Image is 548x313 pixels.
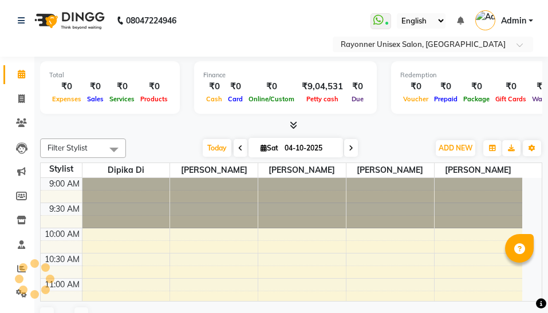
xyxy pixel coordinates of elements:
[203,95,225,103] span: Cash
[137,80,171,93] div: ₹0
[400,95,431,103] span: Voucher
[137,95,171,103] span: Products
[246,80,297,93] div: ₹0
[258,144,281,152] span: Sat
[42,228,82,240] div: 10:00 AM
[460,80,492,93] div: ₹0
[475,10,495,30] img: Admin
[48,143,88,152] span: Filter Stylist
[492,95,529,103] span: Gift Cards
[460,95,492,103] span: Package
[225,95,246,103] span: Card
[84,95,107,103] span: Sales
[439,144,472,152] span: ADD NEW
[297,80,348,93] div: ₹9,04,531
[492,80,529,93] div: ₹0
[107,80,137,93] div: ₹0
[431,95,460,103] span: Prepaid
[400,80,431,93] div: ₹0
[348,80,368,93] div: ₹0
[501,15,526,27] span: Admin
[126,5,176,37] b: 08047224946
[107,95,137,103] span: Services
[42,279,82,291] div: 11:00 AM
[47,178,82,190] div: 9:00 AM
[203,80,225,93] div: ₹0
[303,95,341,103] span: Petty cash
[435,163,522,177] span: [PERSON_NAME]
[29,5,108,37] img: logo
[436,140,475,156] button: ADD NEW
[42,253,82,266] div: 10:30 AM
[246,95,297,103] span: Online/Custom
[49,95,84,103] span: Expenses
[346,163,434,177] span: [PERSON_NAME]
[281,140,338,157] input: 2025-10-04
[41,163,82,175] div: Stylist
[203,70,368,80] div: Finance
[47,203,82,215] div: 9:30 AM
[203,139,231,157] span: Today
[349,95,366,103] span: Due
[431,80,460,93] div: ₹0
[82,163,170,177] span: Dipika Di
[258,163,346,177] span: [PERSON_NAME]
[84,80,107,93] div: ₹0
[170,163,258,177] span: [PERSON_NAME]
[49,70,171,80] div: Total
[225,80,246,93] div: ₹0
[49,80,84,93] div: ₹0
